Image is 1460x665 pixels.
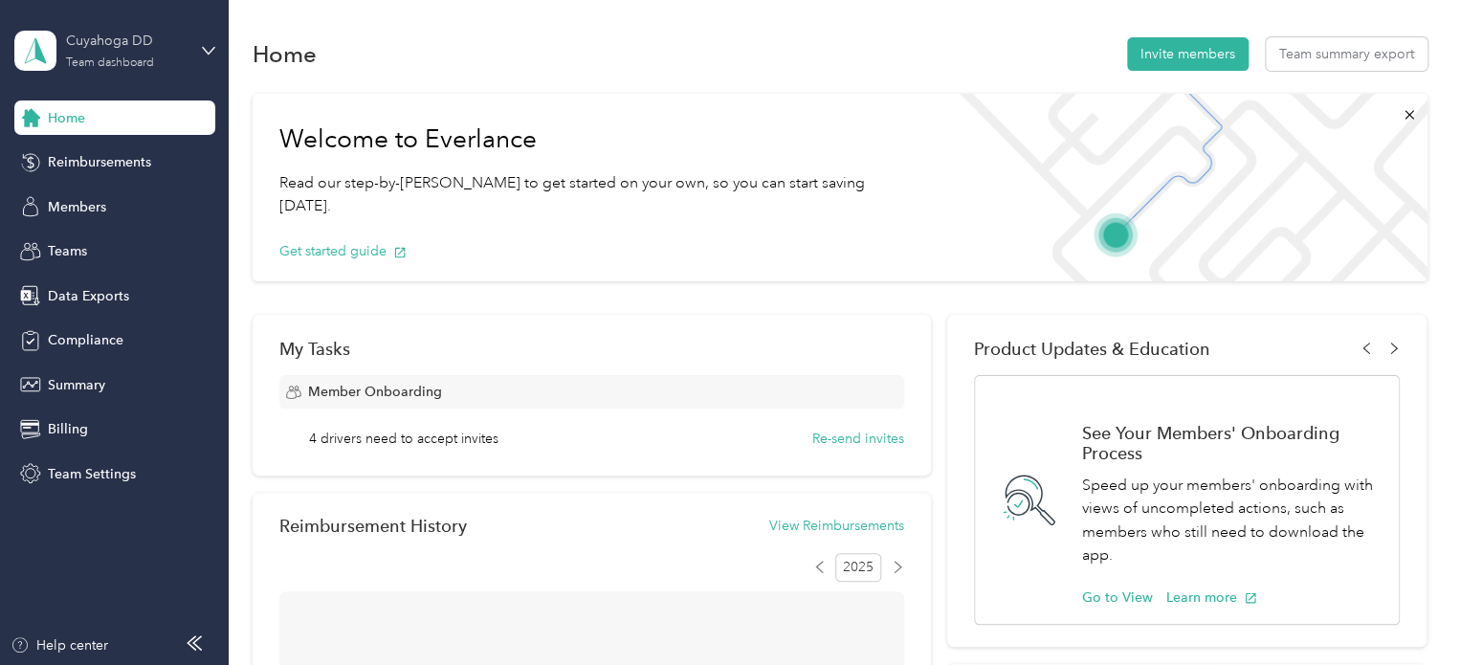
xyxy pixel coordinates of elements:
span: Reimbursements [48,152,151,172]
img: Welcome to everlance [940,94,1427,281]
span: Members [48,197,106,217]
span: 2025 [835,553,881,582]
div: Team dashboard [66,57,154,69]
iframe: Everlance-gr Chat Button Frame [1353,558,1460,665]
button: Invite members [1127,37,1249,71]
span: Teams [48,241,87,261]
button: Help center [11,635,108,655]
span: 4 drivers need to accept invites [309,429,498,449]
div: Cuyahoga DD [66,31,186,51]
h1: Welcome to Everlance [279,124,915,155]
button: Get started guide [279,241,407,261]
button: Team summary export [1266,37,1427,71]
h1: See Your Members' Onboarding Process [1082,423,1379,463]
button: Learn more [1166,587,1257,608]
p: Read our step-by-[PERSON_NAME] to get started on your own, so you can start saving [DATE]. [279,171,915,218]
span: Home [48,108,85,128]
span: Compliance [48,330,123,350]
span: Product Updates & Education [974,339,1210,359]
p: Speed up your members' onboarding with views of uncompleted actions, such as members who still ne... [1082,474,1379,567]
span: Member Onboarding [308,382,442,402]
h1: Home [253,44,317,64]
span: Data Exports [48,286,129,306]
button: Go to View [1082,587,1153,608]
div: My Tasks [279,339,904,359]
button: View Reimbursements [769,516,904,536]
span: Summary [48,375,105,395]
span: Team Settings [48,464,136,484]
button: Re-send invites [812,429,904,449]
span: Billing [48,419,88,439]
h2: Reimbursement History [279,516,467,536]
